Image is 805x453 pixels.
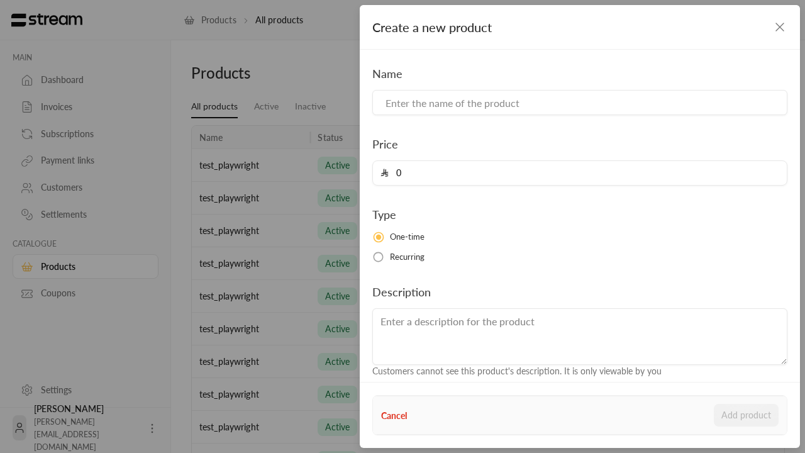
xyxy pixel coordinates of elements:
span: One-time [390,231,425,243]
label: Type [372,206,396,223]
button: Cancel [381,409,407,422]
span: Customers cannot see this product's description. It is only viewable by you [372,366,662,376]
input: Enter the name of the product [372,90,787,115]
input: Enter the price for the product [389,161,779,185]
label: Name [372,65,402,82]
span: Create a new product [372,20,492,35]
label: Price [372,135,398,153]
label: Description [372,283,431,301]
span: Recurring [390,251,425,264]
